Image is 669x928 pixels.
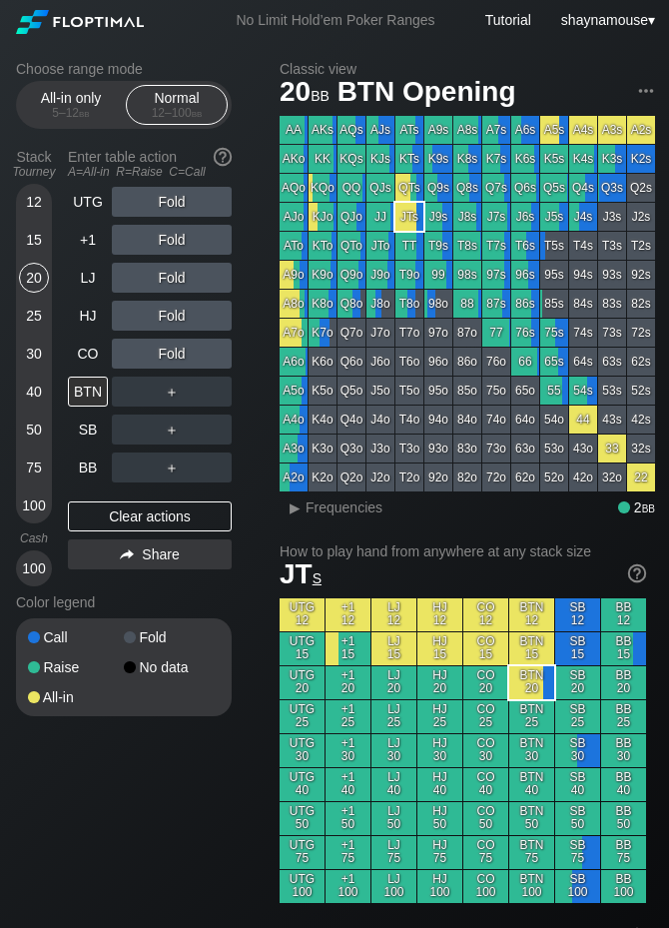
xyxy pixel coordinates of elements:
h2: How to play hand from anywhere at any stack size [280,543,646,559]
div: K9o [309,261,336,289]
div: AKo [280,145,308,173]
div: K8s [453,145,481,173]
div: BB 20 [601,666,646,699]
div: AQo [280,174,308,202]
div: Call [28,630,124,644]
span: shaynamouse [561,12,648,28]
div: 65o [511,377,539,405]
div: J9o [366,261,394,289]
div: 62s [627,348,655,376]
div: BTN 15 [509,632,554,665]
div: All-in only [25,86,117,124]
div: ▾ [556,9,658,31]
div: K3s [598,145,626,173]
div: +1 25 [326,700,370,733]
div: LJ 20 [371,666,416,699]
div: Q8s [453,174,481,202]
div: Q3s [598,174,626,202]
div: UTG [68,187,108,217]
div: 93s [598,261,626,289]
div: A3s [598,116,626,144]
div: 94o [424,406,452,434]
div: 33 [598,435,626,463]
div: ＋ [112,377,232,407]
div: 83o [453,435,481,463]
div: 75 [19,453,49,482]
div: UTG 12 [280,598,325,631]
div: BB 40 [601,768,646,801]
div: A=All-in R=Raise C=Call [68,165,232,179]
div: 84o [453,406,481,434]
div: HJ 15 [417,632,462,665]
div: AQs [337,116,365,144]
div: T7o [395,319,423,347]
div: LJ 50 [371,802,416,835]
div: K6o [309,348,336,376]
div: Q7o [337,319,365,347]
div: UTG 25 [280,700,325,733]
div: 85s [540,290,568,318]
div: QJs [366,174,394,202]
div: CO 75 [463,836,508,869]
div: Normal [131,86,223,124]
div: SB 20 [555,666,600,699]
div: QQ [337,174,365,202]
div: LJ 75 [371,836,416,869]
span: bb [311,83,330,105]
div: No data [124,660,220,674]
div: CO 15 [463,632,508,665]
div: 44 [569,406,597,434]
div: Color legend [16,586,232,618]
div: Stack [8,141,60,187]
div: SB 30 [555,734,600,767]
div: +1 [68,225,108,255]
div: HJ 50 [417,802,462,835]
div: CO 40 [463,768,508,801]
div: A9o [280,261,308,289]
div: K3o [309,435,336,463]
div: ATs [395,116,423,144]
div: 82s [627,290,655,318]
div: CO 12 [463,598,508,631]
div: +1 40 [326,768,370,801]
div: Raise [28,660,124,674]
div: BB [68,453,108,482]
div: 52s [627,377,655,405]
div: 88 [453,290,481,318]
div: 50 [19,415,49,445]
div: HJ 30 [417,734,462,767]
div: 53s [598,377,626,405]
div: 15 [19,225,49,255]
div: Q9o [337,261,365,289]
div: K2o [309,464,336,491]
div: UTG 75 [280,836,325,869]
div: J9s [424,203,452,231]
div: 76o [482,348,510,376]
span: s [313,565,322,587]
div: K6s [511,145,539,173]
h2: Choose range mode [16,61,232,77]
div: BTN 12 [509,598,554,631]
div: Q5s [540,174,568,202]
div: CO 25 [463,700,508,733]
div: 43s [598,406,626,434]
div: J7o [366,319,394,347]
div: HJ [68,301,108,331]
div: 53o [540,435,568,463]
div: A7o [280,319,308,347]
div: LJ 40 [371,768,416,801]
div: 96s [511,261,539,289]
img: ellipsis.fd386fe8.svg [635,80,657,102]
div: BB 25 [601,700,646,733]
div: 74s [569,319,597,347]
div: UTG 100 [280,870,325,903]
div: SB 40 [555,768,600,801]
div: HJ 12 [417,598,462,631]
div: BTN 25 [509,700,554,733]
div: Tourney [8,165,60,179]
span: bb [79,106,90,120]
div: T4o [395,406,423,434]
div: +1 75 [326,836,370,869]
div: UTG 50 [280,802,325,835]
div: T7s [482,232,510,260]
